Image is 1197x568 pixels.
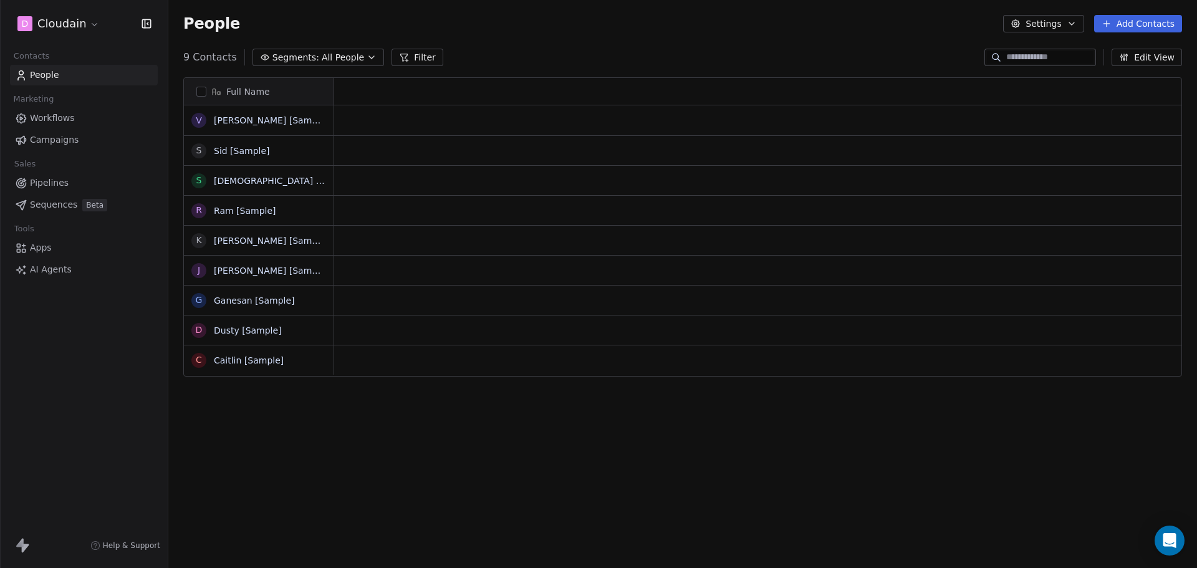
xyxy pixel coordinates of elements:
button: Settings [1003,15,1084,32]
div: D [196,324,203,337]
span: Campaigns [30,133,79,147]
span: Pipelines [30,176,69,190]
span: Tools [9,219,39,238]
div: R [196,204,202,217]
div: K [196,234,201,247]
div: J [198,264,200,277]
span: D [22,17,29,30]
a: Apps [10,238,158,258]
a: [PERSON_NAME] [Sample] [214,236,329,246]
a: Workflows [10,108,158,128]
a: Ganesan [Sample] [214,296,295,306]
span: Workflows [30,112,75,125]
button: Filter [392,49,443,66]
button: DCloudain [15,13,102,34]
button: Edit View [1112,49,1182,66]
button: Add Contacts [1094,15,1182,32]
span: Contacts [8,47,55,65]
span: Sequences [30,198,77,211]
span: Marketing [8,90,59,108]
a: AI Agents [10,259,158,280]
span: AI Agents [30,263,72,276]
span: People [30,69,59,82]
span: Sales [9,155,41,173]
div: Full Name [184,78,334,105]
a: Campaigns [10,130,158,150]
a: Ram [Sample] [214,206,276,216]
span: 9 Contacts [183,50,237,65]
span: People [183,14,240,33]
div: G [196,294,203,307]
div: S [196,144,202,157]
a: Sid [Sample] [214,146,270,156]
a: People [10,65,158,85]
a: [PERSON_NAME] [Sample] [214,266,329,276]
span: Help & Support [103,541,160,551]
span: All People [322,51,364,64]
a: [DEMOGRAPHIC_DATA] [Sample] [214,176,355,186]
span: Beta [82,199,107,211]
div: Open Intercom Messenger [1155,526,1185,556]
span: Segments: [272,51,319,64]
span: Apps [30,241,52,254]
span: Cloudain [37,16,87,32]
a: Dusty [Sample] [214,325,282,335]
a: Pipelines [10,173,158,193]
a: SequencesBeta [10,195,158,215]
a: [PERSON_NAME] [Sample] [214,115,329,125]
div: V [196,114,202,127]
div: grid [184,105,334,548]
a: Help & Support [90,541,160,551]
div: S [196,174,202,187]
span: Full Name [226,85,270,98]
a: Caitlin [Sample] [214,355,284,365]
div: C [196,354,202,367]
